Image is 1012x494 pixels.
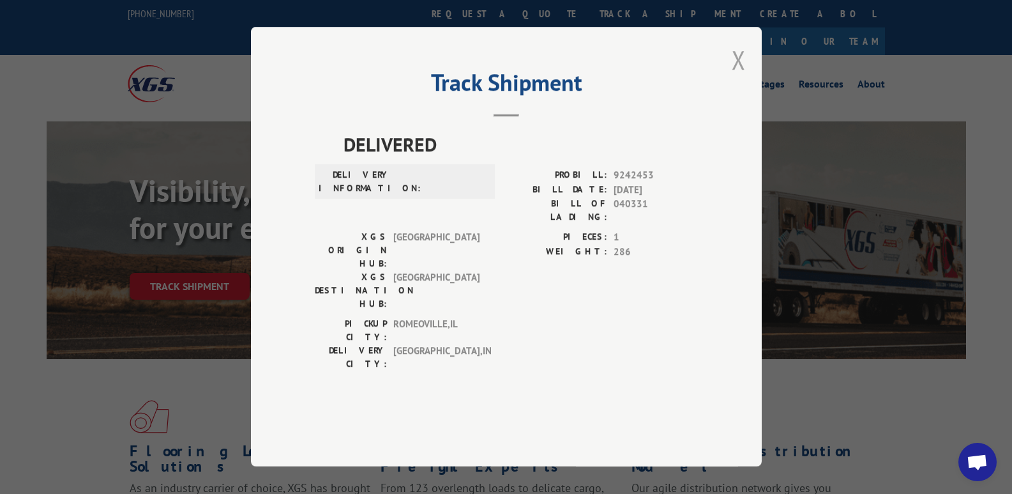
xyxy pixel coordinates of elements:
[732,43,746,77] button: Close modal
[393,344,480,371] span: [GEOGRAPHIC_DATA] , IN
[506,169,607,183] label: PROBILL:
[506,231,607,245] label: PIECES:
[393,271,480,311] span: [GEOGRAPHIC_DATA]
[614,231,698,245] span: 1
[506,197,607,224] label: BILL OF LADING:
[315,231,387,271] label: XGS ORIGIN HUB:
[506,183,607,197] label: BILL DATE:
[315,271,387,311] label: XGS DESTINATION HUB:
[315,344,387,371] label: DELIVERY CITY:
[393,231,480,271] span: [GEOGRAPHIC_DATA]
[315,73,698,98] h2: Track Shipment
[958,443,997,481] div: Open chat
[614,197,698,224] span: 040331
[506,245,607,259] label: WEIGHT:
[614,245,698,259] span: 286
[344,130,698,159] span: DELIVERED
[319,169,391,196] label: DELIVERY INFORMATION:
[393,318,480,344] span: ROMEOVILLE , IL
[614,169,698,183] span: 9242453
[614,183,698,197] span: [DATE]
[315,318,387,344] label: PICKUP CITY:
